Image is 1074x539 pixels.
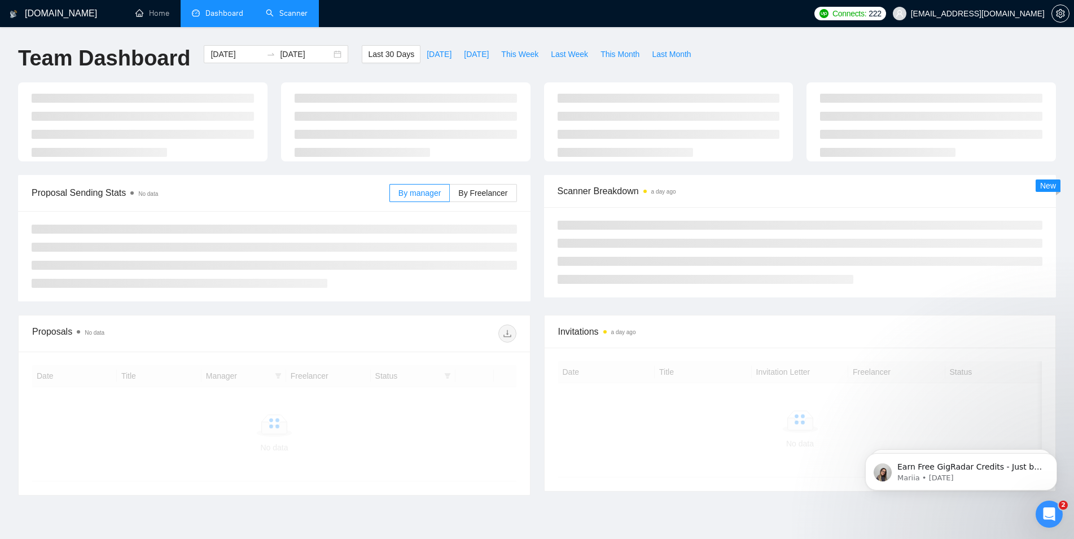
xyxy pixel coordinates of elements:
[266,8,308,18] a: searchScanner
[362,45,420,63] button: Last 30 Days
[558,325,1042,339] span: Invitations
[138,191,158,197] span: No data
[398,189,441,198] span: By manager
[848,430,1074,509] iframe: Intercom notifications message
[1051,5,1069,23] button: setting
[266,50,275,59] span: swap-right
[368,48,414,60] span: Last 30 Days
[558,184,1043,198] span: Scanner Breakdown
[18,45,190,72] h1: Team Dashboard
[211,48,262,60] input: Start date
[32,186,389,200] span: Proposal Sending Stats
[1040,181,1056,190] span: New
[458,45,495,63] button: [DATE]
[646,45,697,63] button: Last Month
[32,325,274,343] div: Proposals
[896,10,904,17] span: user
[600,48,639,60] span: This Month
[1036,501,1063,528] iframe: Intercom live chat
[611,329,636,335] time: a day ago
[652,48,691,60] span: Last Month
[869,7,881,20] span: 222
[594,45,646,63] button: This Month
[420,45,458,63] button: [DATE]
[819,9,828,18] img: upwork-logo.png
[1052,9,1069,18] span: setting
[458,189,507,198] span: By Freelancer
[464,48,489,60] span: [DATE]
[495,45,545,63] button: This Week
[651,189,676,195] time: a day ago
[501,48,538,60] span: This Week
[85,330,104,336] span: No data
[280,48,331,60] input: End date
[1051,9,1069,18] a: setting
[135,8,169,18] a: homeHome
[545,45,594,63] button: Last Week
[192,9,200,17] span: dashboard
[10,5,17,23] img: logo
[205,8,243,18] span: Dashboard
[266,50,275,59] span: to
[1059,501,1068,510] span: 2
[551,48,588,60] span: Last Week
[832,7,866,20] span: Connects:
[427,48,451,60] span: [DATE]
